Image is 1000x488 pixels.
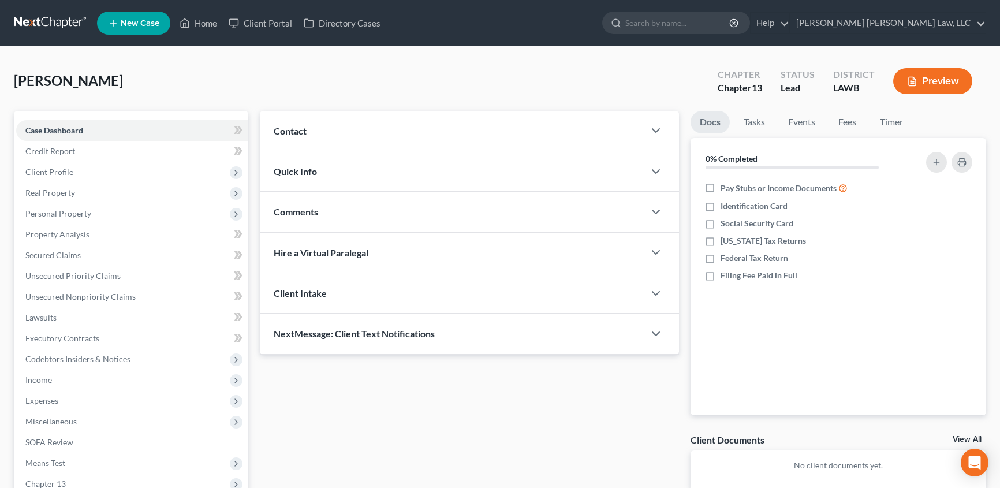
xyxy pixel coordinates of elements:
a: View All [953,435,982,444]
p: No client documents yet. [700,460,977,471]
a: Docs [691,111,730,133]
span: Codebtors Insiders & Notices [25,354,130,364]
a: Help [751,13,789,33]
input: Search by name... [625,12,731,33]
a: Property Analysis [16,224,248,245]
span: Property Analysis [25,229,89,239]
span: Hire a Virtual Paralegal [274,247,368,258]
span: [US_STATE] Tax Returns [721,235,806,247]
span: New Case [121,19,159,28]
span: Means Test [25,458,65,468]
span: Lawsuits [25,312,57,322]
span: Pay Stubs or Income Documents [721,182,837,194]
span: Unsecured Nonpriority Claims [25,292,136,301]
span: Credit Report [25,146,75,156]
span: Federal Tax Return [721,252,788,264]
a: Unsecured Nonpriority Claims [16,286,248,307]
div: LAWB [833,81,875,95]
a: Case Dashboard [16,120,248,141]
span: Contact [274,125,307,136]
span: Income [25,375,52,385]
a: Lawsuits [16,307,248,328]
span: [PERSON_NAME] [14,72,123,89]
a: Events [779,111,824,133]
a: Executory Contracts [16,328,248,349]
span: Executory Contracts [25,333,99,343]
a: Fees [829,111,866,133]
button: Preview [893,68,972,94]
span: Comments [274,206,318,217]
a: Client Portal [223,13,298,33]
span: Client Profile [25,167,73,177]
a: Directory Cases [298,13,386,33]
span: NextMessage: Client Text Notifications [274,328,435,339]
span: Unsecured Priority Claims [25,271,121,281]
div: Open Intercom Messenger [961,449,988,476]
div: Chapter [718,81,762,95]
a: SOFA Review [16,432,248,453]
span: Expenses [25,396,58,405]
a: Tasks [734,111,774,133]
span: Personal Property [25,208,91,218]
a: Home [174,13,223,33]
span: Case Dashboard [25,125,83,135]
div: Lead [781,81,815,95]
div: Client Documents [691,434,764,446]
a: Credit Report [16,141,248,162]
div: Status [781,68,815,81]
span: Filing Fee Paid in Full [721,270,797,281]
a: Timer [871,111,912,133]
a: Unsecured Priority Claims [16,266,248,286]
span: Social Security Card [721,218,793,229]
span: Miscellaneous [25,416,77,426]
div: District [833,68,875,81]
span: Secured Claims [25,250,81,260]
span: Real Property [25,188,75,198]
div: Chapter [718,68,762,81]
span: Quick Info [274,166,317,177]
strong: 0% Completed [706,154,758,163]
span: Client Intake [274,288,327,299]
a: Secured Claims [16,245,248,266]
span: Identification Card [721,200,788,212]
span: SOFA Review [25,437,73,447]
span: 13 [752,82,762,93]
a: [PERSON_NAME] [PERSON_NAME] Law, LLC [790,13,986,33]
